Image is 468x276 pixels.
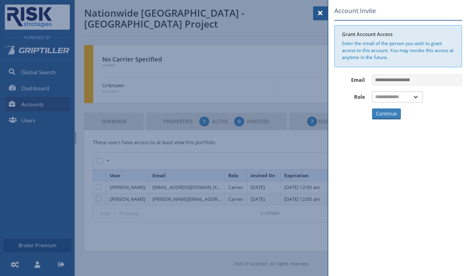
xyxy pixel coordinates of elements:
h5: Account Invite [334,6,462,21]
h6: Grant Account Access [342,32,454,37]
label: Role [334,93,365,101]
button: Continue [372,108,401,119]
p: Enter the email of the person you wish to grant access to this account. You may revoke this acces... [342,40,454,61]
label: Email [334,76,365,84]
